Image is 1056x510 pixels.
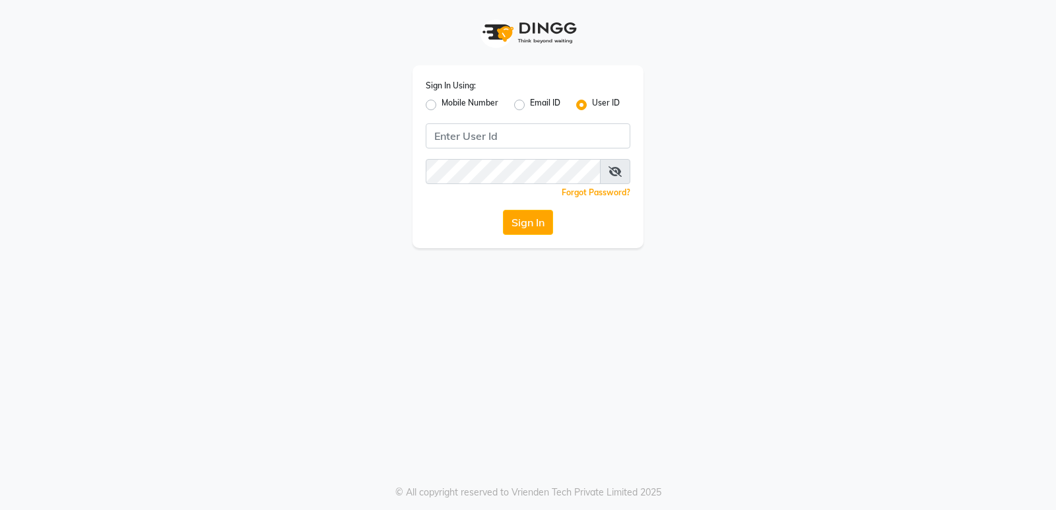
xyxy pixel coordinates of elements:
img: logo1.svg [475,13,581,52]
label: Email ID [530,97,560,113]
label: Mobile Number [442,97,498,113]
input: Username [426,123,630,148]
a: Forgot Password? [562,187,630,197]
label: User ID [592,97,620,113]
label: Sign In Using: [426,80,476,92]
input: Username [426,159,601,184]
button: Sign In [503,210,553,235]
